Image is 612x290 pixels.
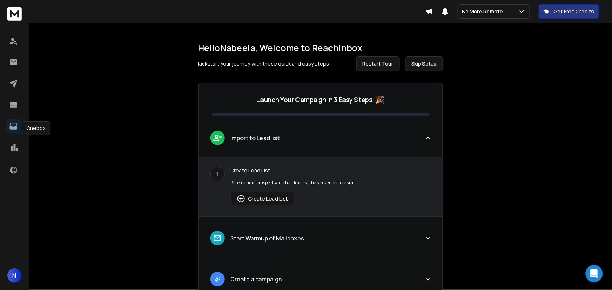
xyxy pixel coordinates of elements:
span: Skip Setup [412,60,437,67]
p: Create Lead List [231,167,431,174]
img: lead [213,274,222,283]
p: Researching prospects and building lists has never been easier. [231,180,431,186]
p: Launch Your Campaign in 3 Easy Steps [257,94,373,105]
div: Onebox [22,121,50,135]
button: Get Free Credits [539,4,599,19]
p: Kickstart your journey with these quick and easy steps [198,60,330,67]
span: 🎉 [376,94,385,105]
div: 1 [210,167,225,181]
p: Create a campaign [231,275,282,283]
img: lead [213,133,222,142]
button: Restart Tour [356,56,400,71]
button: leadImport to Lead list [199,125,443,157]
img: lead [213,234,222,243]
p: Be More Remote [462,8,506,15]
img: lead [237,194,245,203]
h1: Hello Nabeela , Welcome to ReachInbox [198,42,443,54]
p: Import to Lead list [231,134,280,142]
p: Get Free Credits [554,8,594,15]
div: leadImport to Lead list [199,157,443,216]
button: N [7,268,22,283]
button: leadStart Warmup of Mailboxes [199,225,443,257]
div: Open Intercom Messenger [586,265,603,282]
button: Create Lead List [231,192,294,206]
p: Start Warmup of Mailboxes [231,234,305,243]
button: Skip Setup [405,56,443,71]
